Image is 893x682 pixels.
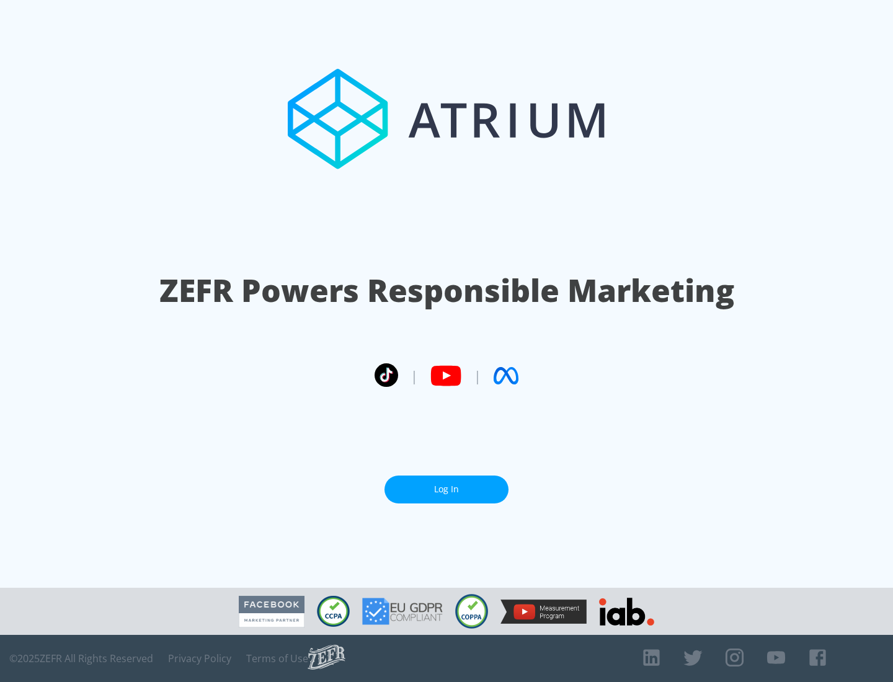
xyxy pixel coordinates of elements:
h1: ZEFR Powers Responsible Marketing [159,269,734,312]
span: | [411,366,418,385]
img: CCPA Compliant [317,596,350,627]
span: | [474,366,481,385]
img: Facebook Marketing Partner [239,596,304,627]
a: Terms of Use [246,652,308,665]
img: YouTube Measurement Program [500,600,587,624]
img: IAB [599,598,654,626]
img: GDPR Compliant [362,598,443,625]
a: Log In [384,476,509,503]
a: Privacy Policy [168,652,231,665]
img: COPPA Compliant [455,594,488,629]
span: © 2025 ZEFR All Rights Reserved [9,652,153,665]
